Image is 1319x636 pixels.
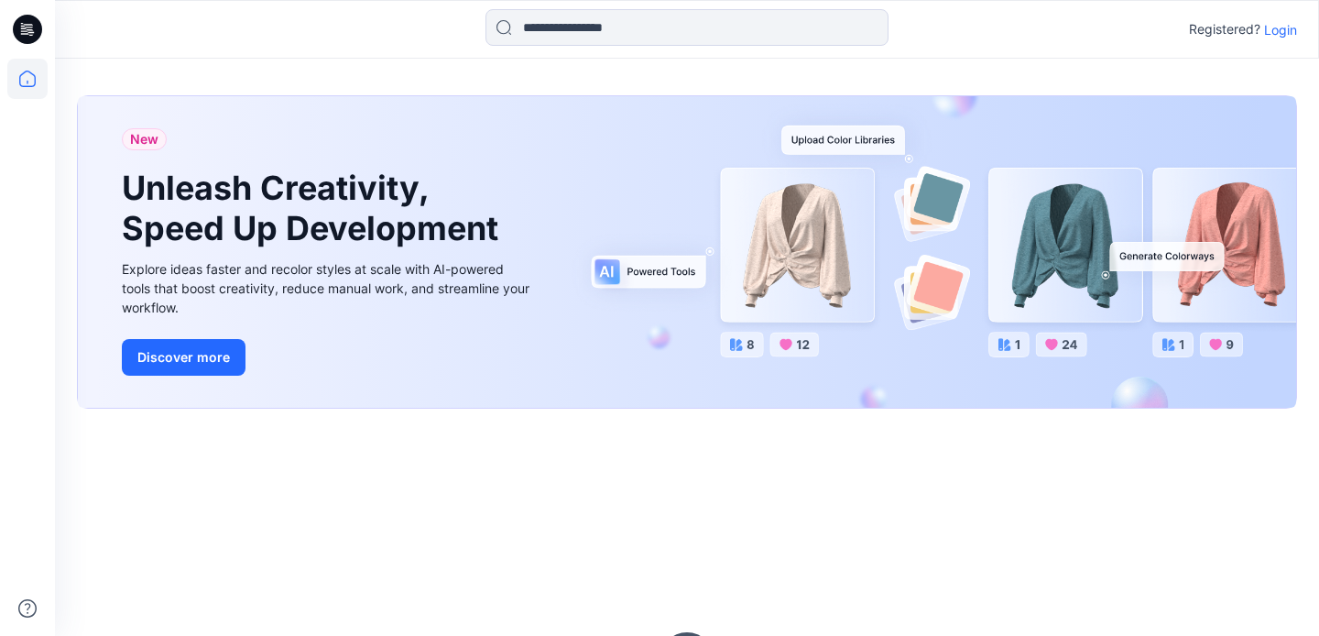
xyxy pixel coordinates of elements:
span: New [130,128,158,150]
p: Login [1264,20,1297,39]
p: Registered? [1189,18,1260,40]
h1: Unleash Creativity, Speed Up Development [122,169,507,247]
a: Discover more [122,339,534,376]
button: Discover more [122,339,245,376]
div: Explore ideas faster and recolor styles at scale with AI-powered tools that boost creativity, red... [122,259,534,317]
